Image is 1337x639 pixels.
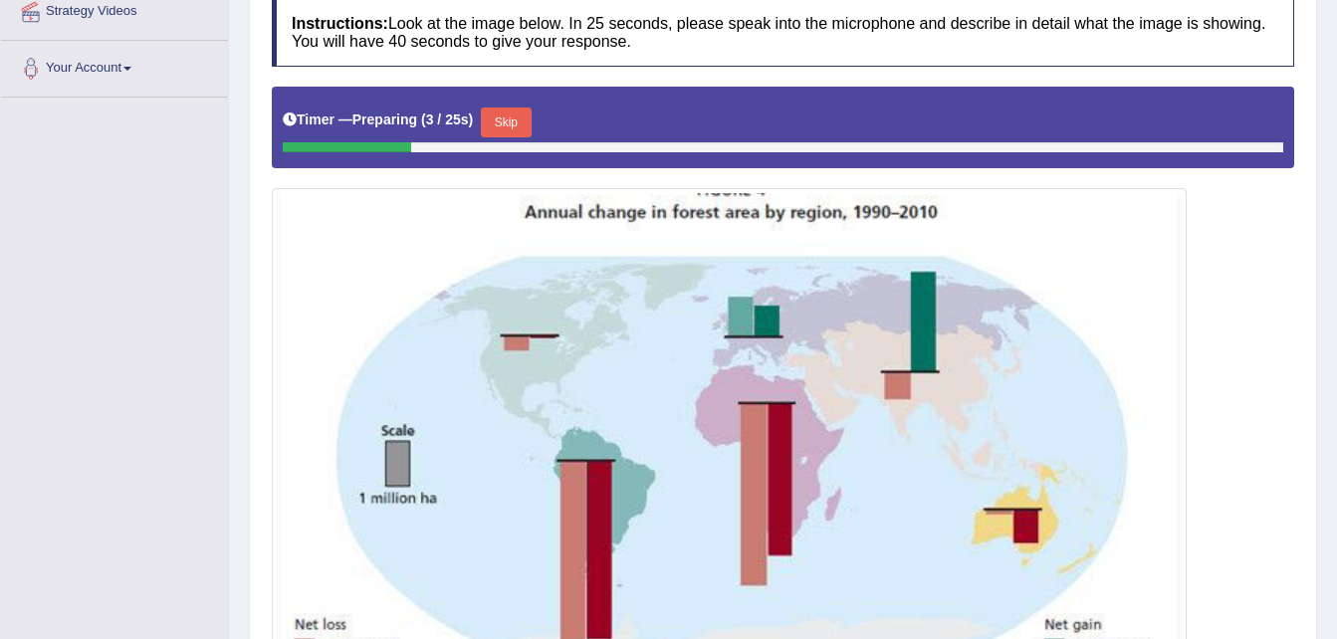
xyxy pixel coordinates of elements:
button: Skip [481,107,531,137]
b: ) [469,111,474,127]
b: 3 / 25s [426,111,469,127]
b: Instructions: [292,15,388,32]
h5: Timer — [283,112,473,127]
a: Your Account [1,41,228,91]
b: Preparing [352,111,417,127]
b: ( [421,111,426,127]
